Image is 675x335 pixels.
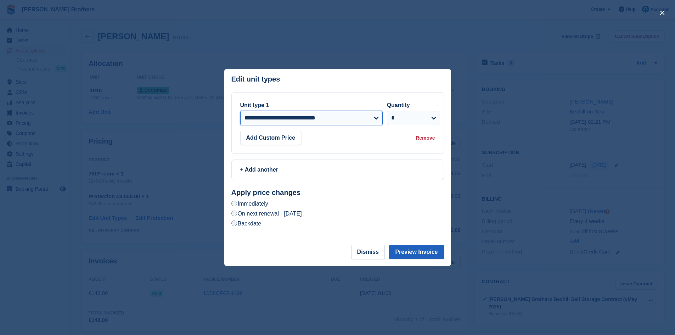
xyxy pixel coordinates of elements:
button: Preview Invoice [389,245,444,259]
div: Remove [416,134,435,142]
p: Edit unit types [231,75,280,83]
input: Backdate [231,220,237,226]
input: On next renewal - [DATE] [231,211,237,216]
label: Backdate [231,220,261,227]
a: + Add another [231,160,444,180]
div: + Add another [240,166,435,174]
label: On next renewal - [DATE] [231,210,302,217]
button: close [657,7,668,18]
label: Immediately [231,200,268,207]
button: Dismiss [351,245,385,259]
button: Add Custom Price [240,131,302,145]
label: Unit type 1 [240,102,269,108]
strong: Apply price changes [231,189,301,196]
label: Quantity [387,102,410,108]
input: Immediately [231,201,237,206]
